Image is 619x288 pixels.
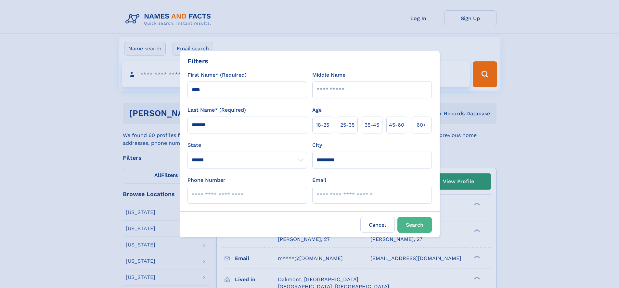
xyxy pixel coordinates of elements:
span: 35‑45 [365,121,379,129]
label: Middle Name [312,71,345,79]
div: Filters [187,56,208,66]
label: Email [312,176,326,184]
button: Search [397,217,432,233]
span: 18‑25 [316,121,329,129]
span: 60+ [417,121,426,129]
label: First Name* (Required) [187,71,247,79]
span: 25‑35 [340,121,355,129]
label: Cancel [360,217,395,233]
label: State [187,141,307,149]
label: Age [312,106,322,114]
label: Last Name* (Required) [187,106,246,114]
span: 45‑60 [389,121,404,129]
label: Phone Number [187,176,226,184]
label: City [312,141,322,149]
